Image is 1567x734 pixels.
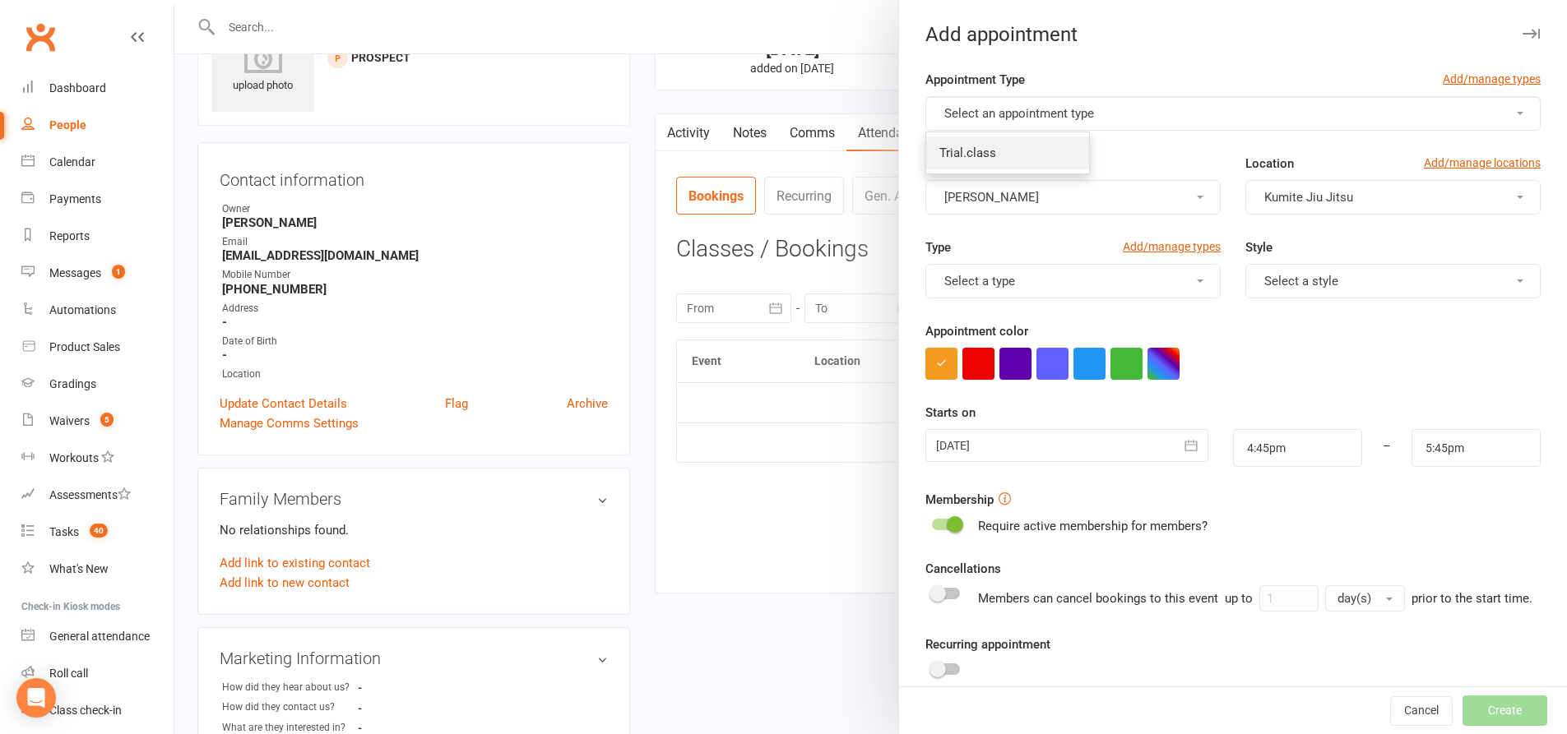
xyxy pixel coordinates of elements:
[925,559,1001,579] label: Cancellations
[21,477,174,514] a: Assessments
[1245,238,1273,257] label: Style
[21,329,174,366] a: Product Sales
[925,96,1541,131] button: Select an appointment type
[944,190,1039,205] span: [PERSON_NAME]
[21,70,174,107] a: Dashboard
[978,585,1532,612] div: Members can cancel bookings to this event
[49,266,101,279] div: Messages
[49,630,150,643] div: General attendance
[16,678,56,718] div: Open Intercom Messenger
[21,440,174,477] a: Workouts
[49,81,106,95] div: Dashboard
[20,16,61,58] a: Clubworx
[944,106,1094,121] span: Select an appointment type
[21,181,174,218] a: Payments
[1325,585,1405,612] button: day(s)
[1443,70,1541,88] a: Add/manage types
[112,265,125,279] span: 1
[939,145,996,160] span: Trial.class
[49,340,120,353] div: Product Sales
[21,107,174,144] a: People
[21,692,174,729] a: Class kiosk mode
[1245,180,1541,215] button: Kumite Jiu Jitsu
[21,255,174,292] a: Messages 1
[49,488,131,501] div: Assessments
[1338,591,1371,606] span: day(s)
[21,551,174,588] a: What's New
[21,403,174,440] a: Waivers 5
[1264,274,1338,289] span: Select a style
[49,414,90,427] div: Waivers
[90,524,108,538] span: 40
[21,366,174,403] a: Gradings
[925,635,1050,654] label: Recurring appointment
[49,303,116,316] div: Automations
[21,292,174,329] a: Automations
[978,516,1208,536] div: Require active membership for members?
[925,490,994,510] label: Membership
[1245,154,1294,173] label: Location
[49,704,122,717] div: Class check-in
[1361,429,1412,467] div: –
[1412,591,1532,606] span: prior to the start time.
[49,118,86,132] div: People
[925,264,1221,298] button: Select a type
[21,618,174,655] a: General attendance kiosk mode
[100,413,114,427] span: 5
[925,403,976,422] label: Starts on
[899,23,1567,46] div: Add appointment
[925,321,1028,341] label: Appointment color
[49,667,88,680] div: Roll call
[1424,154,1541,172] a: Add/manage locations
[49,525,79,538] div: Tasks
[49,155,95,168] div: Calendar
[1264,190,1353,205] span: Kumite Jiu Jitsu
[49,377,96,390] div: Gradings
[944,274,1015,289] span: Select a type
[21,144,174,181] a: Calendar
[21,218,174,255] a: Reports
[1390,696,1453,726] button: Cancel
[925,180,1221,215] button: [PERSON_NAME]
[49,451,99,464] div: Workouts
[49,229,90,242] div: Reports
[925,70,1025,90] label: Appointment Type
[926,136,1089,169] a: Trial.class
[49,562,109,575] div: What's New
[1123,238,1221,256] a: Add/manage types
[21,514,174,551] a: Tasks 40
[49,192,101,205] div: Payments
[1245,264,1541,298] button: Select a style
[1225,585,1405,612] div: up to
[925,238,951,257] label: Type
[21,655,174,692] a: Roll call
